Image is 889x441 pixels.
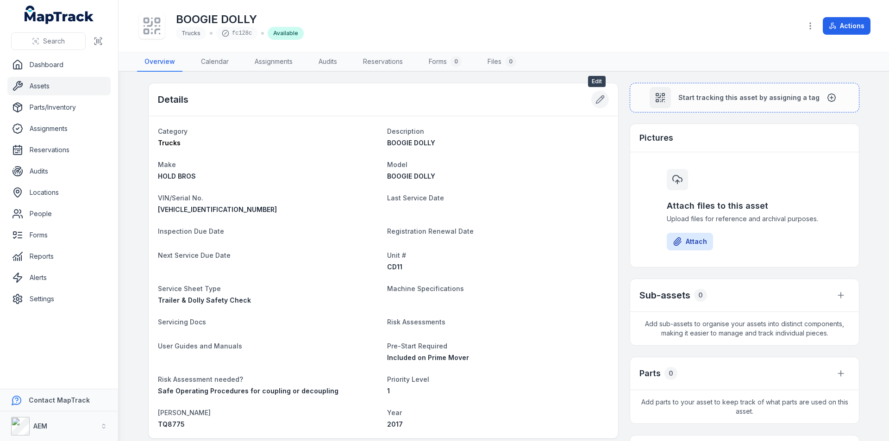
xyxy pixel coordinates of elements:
span: Trucks [182,30,200,37]
span: Description [387,127,424,135]
span: Make [158,161,176,168]
span: Edit [588,76,606,87]
a: Reservations [356,52,410,72]
span: TQ8775 [158,420,185,428]
a: Forms [7,226,111,244]
span: Upload files for reference and archival purposes. [667,214,822,224]
span: Search [43,37,65,46]
a: MapTrack [25,6,94,24]
a: Reservations [7,141,111,159]
a: People [7,205,111,223]
span: Risk Assessments [387,318,445,326]
a: Parts/Inventory [7,98,111,117]
a: Assignments [7,119,111,138]
div: 0 [451,56,462,67]
span: Risk Assessment needed? [158,375,243,383]
div: fc128c [216,27,257,40]
span: Start tracking this asset by assigning a tag [678,93,820,102]
span: [PERSON_NAME] [158,409,211,416]
button: Actions [823,17,870,35]
span: Registration Renewal Date [387,227,474,235]
span: Servicing Docs [158,318,206,326]
h1: BOOGIE DOLLY [176,12,304,27]
a: Dashboard [7,56,111,74]
button: Start tracking this asset by assigning a tag [630,83,859,112]
div: Available [268,27,304,40]
span: 2017 [387,420,403,428]
span: 1 [387,387,390,395]
span: [VEHICLE_IDENTIFICATION_NUMBER] [158,205,277,213]
h2: Sub-assets [639,289,690,302]
a: Audits [311,52,344,72]
span: Trailer & Dolly Safety Check [158,296,251,304]
span: CD11 [387,263,402,271]
a: Assets [7,77,111,95]
a: Settings [7,290,111,308]
a: Locations [7,183,111,202]
a: Assignments [247,52,300,72]
span: Add parts to your asset to keep track of what parts are used on this asset. [630,390,859,423]
a: Calendar [194,52,236,72]
span: Year [387,409,402,416]
span: BOOGIE DOLLY [387,172,435,180]
span: HOLD BROS [158,172,196,180]
span: User Guides and Manuals [158,342,242,350]
div: 0 [505,56,516,67]
button: Search [11,32,86,50]
span: Included on Prime Mover [387,354,469,361]
span: Safe Operating Procedures for coupling or decoupling [158,387,338,395]
a: Forms0 [421,52,469,72]
span: Priority Level [387,375,429,383]
span: Model [387,161,407,168]
span: VIN/Serial No. [158,194,203,202]
h2: Details [158,93,188,106]
a: Overview [137,52,182,72]
span: Service Sheet Type [158,285,221,292]
a: Reports [7,247,111,266]
strong: Contact MapTrack [29,396,90,404]
span: Next Service Due Date [158,251,231,259]
h3: Attach files to this asset [667,199,822,212]
h3: Pictures [639,131,673,144]
span: Last Service Date [387,194,444,202]
a: Alerts [7,268,111,287]
span: Pre-Start Required [387,342,447,350]
span: Unit # [387,251,406,259]
div: 0 [694,289,707,302]
button: Attach [667,233,713,250]
div: 0 [664,367,677,380]
span: Inspection Due Date [158,227,224,235]
span: BOOGIE DOLLY [387,139,435,147]
span: Category [158,127,188,135]
a: Files0 [480,52,524,72]
a: Audits [7,162,111,180]
span: Add sub-assets to organise your assets into distinct components, making it easier to manage and t... [630,312,859,345]
strong: AEM [33,422,47,430]
h3: Parts [639,367,661,380]
span: Trucks [158,139,181,147]
span: Machine Specifications [387,285,464,292]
